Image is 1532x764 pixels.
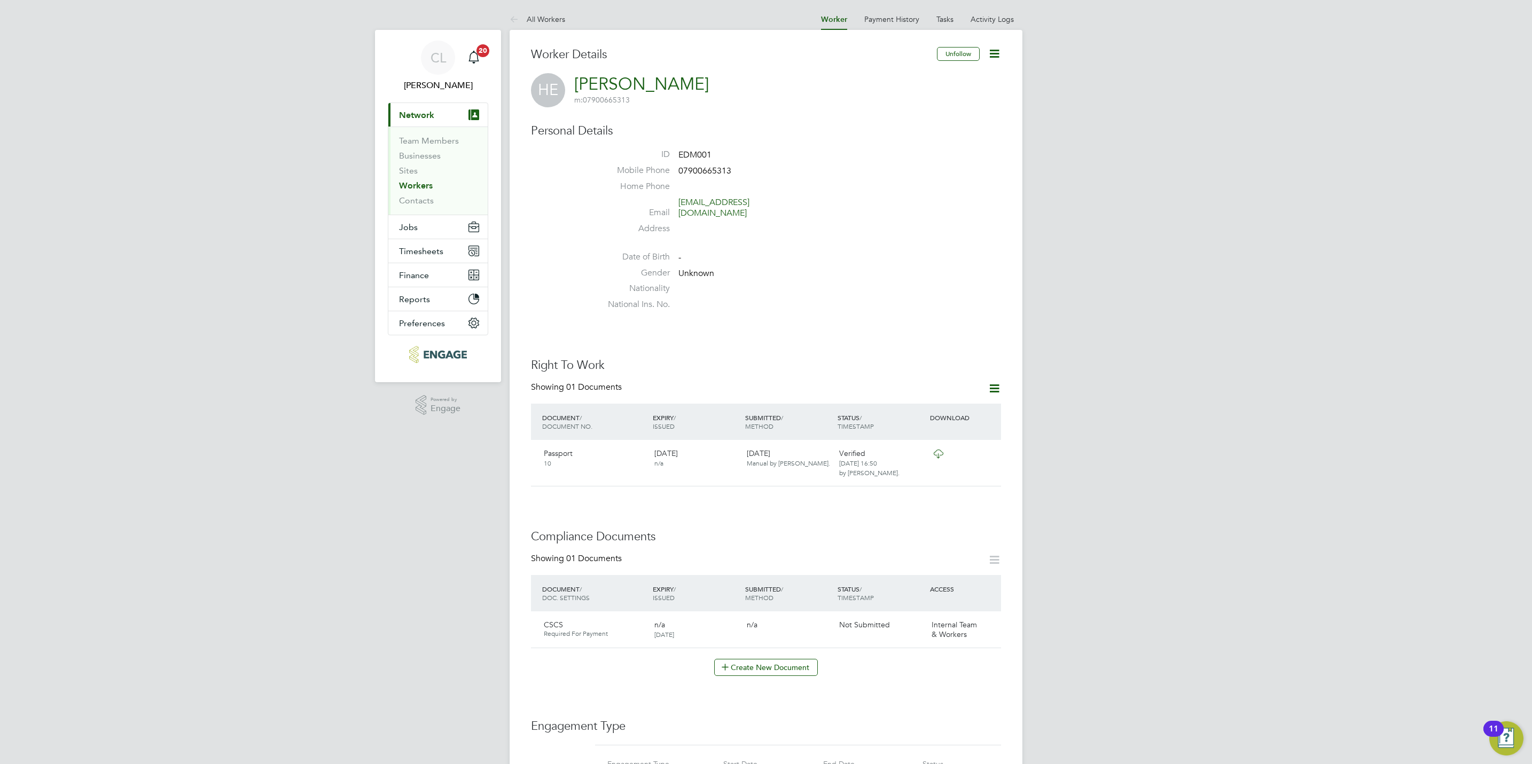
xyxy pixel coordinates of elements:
[580,413,582,422] span: /
[595,207,670,218] label: Email
[650,444,742,472] div: [DATE]
[409,346,466,363] img: protechltd-logo-retina.png
[714,659,818,676] button: Create New Document
[399,180,433,191] a: Workers
[937,47,980,61] button: Unfollow
[674,413,676,422] span: /
[531,382,624,393] div: Showing
[542,422,592,430] span: DOCUMENT NO.
[835,579,927,607] div: STATUS
[574,74,709,94] a: [PERSON_NAME]
[595,251,670,263] label: Date of Birth
[595,181,670,192] label: Home Phone
[1489,721,1523,755] button: Open Resource Center, 11 new notifications
[544,459,551,467] span: 10
[864,14,919,24] a: Payment History
[388,41,488,92] a: CL[PERSON_NAME]
[781,585,783,593] span: /
[745,593,773,602] span: METHOD
[674,585,676,593] span: /
[745,422,773,430] span: METHOD
[742,408,835,436] div: SUBMITTED
[399,270,429,280] span: Finance
[399,246,443,256] span: Timesheets
[574,95,630,105] span: 07900665313
[595,267,670,279] label: Gender
[399,195,434,206] a: Contacts
[388,103,488,127] button: Network
[510,14,565,24] a: All Workers
[595,165,670,176] label: Mobile Phone
[531,553,624,564] div: Showing
[821,15,847,24] a: Worker
[531,73,565,107] span: HE
[747,459,830,467] span: Manual by [PERSON_NAME].
[540,444,650,472] div: Passport
[678,197,749,219] a: [EMAIL_ADDRESS][DOMAIN_NAME]
[654,630,674,639] span: [DATE]
[540,408,650,436] div: DOCUMENT
[932,620,977,639] span: Internal Team & Workers
[580,585,582,593] span: /
[388,311,488,335] button: Preferences
[936,14,953,24] a: Tasks
[838,422,874,430] span: TIMESTAMP
[678,166,731,176] span: 07900665313
[678,252,681,263] span: -
[859,585,862,593] span: /
[747,620,757,629] span: n/a
[388,215,488,239] button: Jobs
[653,422,675,430] span: ISSUED
[859,413,862,422] span: /
[531,719,1001,734] h3: Engagement Type
[542,593,590,602] span: DOC. SETTINGS
[388,79,488,92] span: Chloe Lyons
[839,448,865,458] span: Verified
[399,166,418,176] a: Sites
[388,127,488,215] div: Network
[595,149,670,160] label: ID
[388,239,488,263] button: Timesheets
[650,408,742,436] div: EXPIRY
[653,593,675,602] span: ISSUED
[544,629,646,638] span: Required For Payment
[531,47,937,62] h3: Worker Details
[431,395,460,404] span: Powered by
[476,44,489,57] span: 20
[431,51,446,65] span: CL
[678,268,714,279] span: Unknown
[595,299,670,310] label: National Ins. No.
[399,318,445,328] span: Preferences
[838,593,874,602] span: TIMESTAMP
[544,620,563,629] span: CSCS
[388,346,488,363] a: Go to home page
[399,151,441,161] a: Businesses
[431,404,460,413] span: Engage
[531,358,1001,373] h3: Right To Work
[742,444,835,472] div: [DATE]
[654,459,663,467] span: n/a
[388,263,488,287] button: Finance
[678,149,712,160] span: EDM001
[595,223,670,234] label: Address
[399,222,418,232] span: Jobs
[388,287,488,311] button: Reports
[927,408,1001,427] div: DOWNLOAD
[531,529,1001,545] h3: Compliance Documents
[839,620,890,629] span: Not Submitted
[927,579,1001,598] div: ACCESS
[566,553,622,564] span: 01 Documents
[971,14,1014,24] a: Activity Logs
[835,408,927,436] div: STATUS
[375,30,501,382] nav: Main navigation
[399,110,434,120] span: Network
[574,95,583,105] span: m:
[1489,729,1498,743] div: 11
[650,579,742,607] div: EXPIRY
[595,283,670,294] label: Nationality
[839,459,877,467] span: [DATE] 16:50
[540,579,650,607] div: DOCUMENT
[839,468,900,477] span: by [PERSON_NAME].
[742,579,835,607] div: SUBMITTED
[566,382,622,392] span: 01 Documents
